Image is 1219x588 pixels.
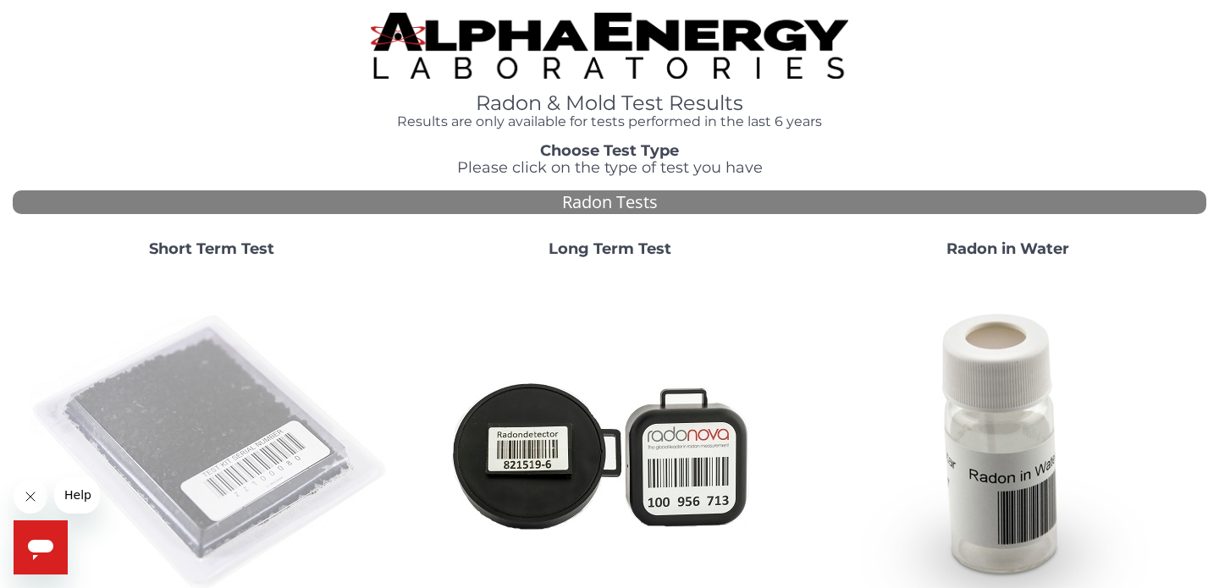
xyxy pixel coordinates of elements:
strong: Radon in Water [946,239,1069,258]
iframe: Close message [14,480,47,514]
img: TightCrop.jpg [371,13,848,79]
strong: Choose Test Type [540,141,679,160]
h1: Radon & Mold Test Results [371,92,848,114]
span: Please click on the type of test you have [457,158,763,177]
strong: Short Term Test [149,239,274,258]
div: Radon Tests [13,190,1206,215]
iframe: Message from company [54,476,100,514]
strong: Long Term Test [549,239,671,258]
iframe: Button to launch messaging window [14,520,68,574]
h4: Results are only available for tests performed in the last 6 years [371,114,848,129]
